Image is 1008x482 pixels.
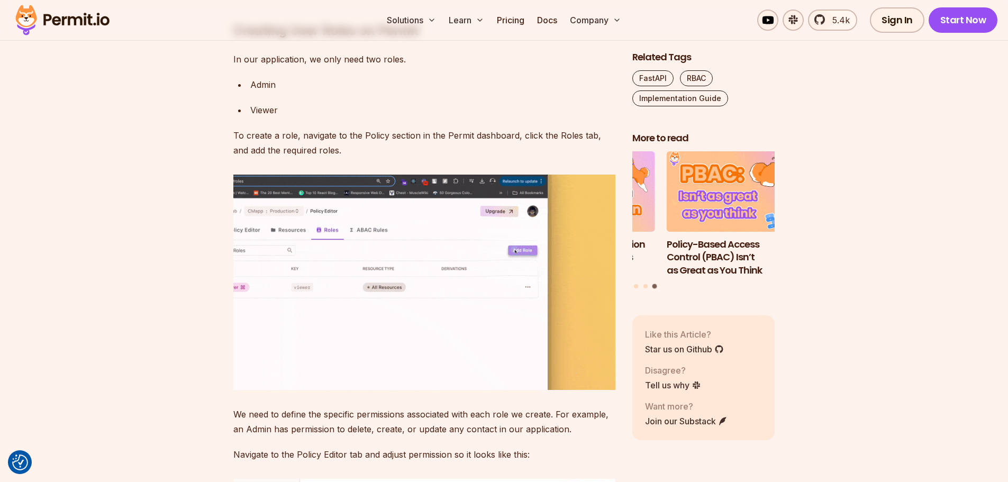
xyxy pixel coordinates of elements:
[233,52,615,67] p: In our application, we only need two roles.
[652,284,657,288] button: Go to slide 3
[566,10,625,31] button: Company
[667,238,810,277] h3: Policy-Based Access Control (PBAC) Isn’t as Great as You Think
[645,414,728,427] a: Join our Substack
[632,90,728,106] a: Implementation Guide
[512,151,655,232] img: Implementing Authentication and Authorization in Next.js
[667,151,810,277] li: 3 of 3
[870,7,924,33] a: Sign In
[533,10,561,31] a: Docs
[11,2,114,38] img: Permit logo
[233,447,615,462] p: Navigate to the Policy Editor tab and adjust permission so it looks like this:
[929,7,998,33] a: Start Now
[634,284,638,288] button: Go to slide 1
[645,328,724,340] p: Like this Article?
[233,407,615,436] p: We need to define the specific permissions associated with each role we create. For example, an A...
[493,10,529,31] a: Pricing
[645,342,724,355] a: Star us on Github
[250,77,615,92] div: Admin
[12,454,28,470] button: Consent Preferences
[680,70,713,86] a: RBAC
[808,10,857,31] a: 5.4k
[512,238,655,264] h3: Implementing Authentication and Authorization in Next.js
[645,378,701,391] a: Tell us why
[444,10,488,31] button: Learn
[667,151,810,277] a: Policy-Based Access Control (PBAC) Isn’t as Great as You ThinkPolicy-Based Access Control (PBAC) ...
[233,175,615,389] img: image (1).gif
[645,363,701,376] p: Disagree?
[632,70,674,86] a: FastAPI
[12,454,28,470] img: Revisit consent button
[826,14,850,26] span: 5.4k
[632,151,775,290] div: Posts
[383,10,440,31] button: Solutions
[233,128,615,158] p: To create a role, navigate to the Policy section in the Permit dashboard, click the Roles tab, an...
[667,151,810,232] img: Policy-Based Access Control (PBAC) Isn’t as Great as You Think
[632,132,775,145] h2: More to read
[250,103,615,117] div: Viewer
[643,284,648,288] button: Go to slide 2
[645,399,728,412] p: Want more?
[632,51,775,64] h2: Related Tags
[512,151,655,277] li: 2 of 3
